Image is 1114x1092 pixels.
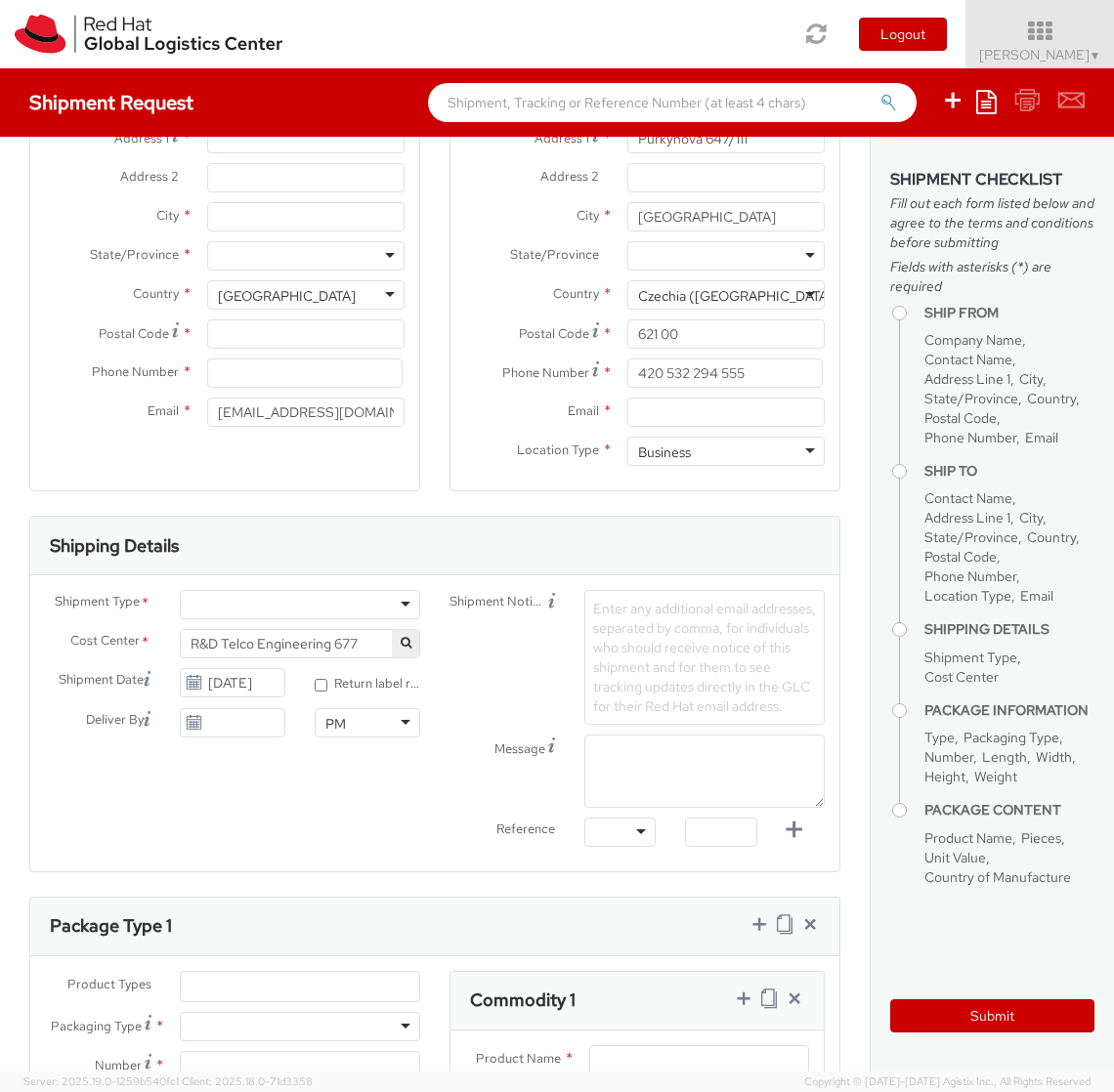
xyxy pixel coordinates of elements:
span: Postal Code [924,548,997,566]
span: Address Line 1 [924,509,1010,526]
h4: Package Information [924,703,1094,718]
h4: Package Content [924,803,1094,818]
span: Number [924,748,973,766]
img: rh-logistics-00dfa346123c4ec078e1.svg [15,15,282,54]
span: Packaging Type [51,1018,142,1034]
span: Email [148,402,179,419]
span: Address 2 [540,168,599,185]
span: Postal Code [924,409,997,427]
span: Fields with asterisks (*) are required [890,257,1094,296]
span: Contact Name [924,489,1012,507]
span: Cost Center [70,632,140,654]
h4: Shipment Request [29,92,193,113]
span: City [156,207,179,224]
span: Phone Number [924,567,1016,585]
span: Cost Center [924,668,999,686]
span: City [577,207,599,224]
span: Email [1025,429,1058,446]
span: Shipment Type [924,649,1017,666]
span: Phone Number [502,364,589,381]
span: Shipment Date [59,671,144,693]
span: State/Province [924,528,1018,546]
div: Czechia ([GEOGRAPHIC_DATA]) [638,286,838,306]
span: Shipment Notification [450,593,548,614]
span: Client: 2025.18.0-71d3358 [182,1074,313,1088]
span: Length [982,748,1027,766]
span: Contact Name [924,351,1012,368]
span: Location Type [517,441,599,458]
span: Email [568,402,599,419]
span: Postal Code [99,325,169,342]
label: Return label required [315,672,420,693]
span: Pieces [1021,829,1061,847]
span: Address 2 [120,168,179,185]
span: Server: 2025.19.0-1259b540fc1 [23,1074,179,1088]
span: Type [924,729,955,746]
h4: Ship To [924,464,1094,479]
span: Shipment Type [55,593,140,615]
span: Country of Manufacture [924,868,1071,886]
span: [PERSON_NAME] [979,46,1101,63]
span: Postal Code [519,325,589,342]
h3: Package Type 1 [50,916,172,936]
span: State/Province [510,246,599,263]
span: Copyright © [DATE]-[DATE] Agistix Inc., All Rights Reserved [804,1074,1091,1090]
span: Product Name [924,829,1012,847]
span: Address 1 [535,130,589,147]
span: Location Type [924,587,1011,605]
span: Country [553,285,599,302]
span: City [1019,370,1043,388]
span: Number [95,1057,142,1073]
div: Business [638,442,691,462]
div: PM [325,714,346,734]
span: Country [1027,390,1076,407]
h3: Shipment Checklist [890,171,1094,189]
span: Country [133,285,179,302]
span: ▼ [1090,48,1101,63]
span: State/Province [90,246,179,263]
input: Return label required [315,679,327,692]
span: Packaging Type [964,729,1059,746]
span: Country [1027,528,1076,546]
span: Message [494,740,545,757]
span: Address 1 [114,130,169,147]
h3: Commodity 1 [470,990,576,1010]
span: Weight [974,768,1017,785]
h3: Shipping Details [50,536,179,556]
span: Reference [496,820,555,837]
span: Company Name [924,331,1022,349]
input: Shipment, Tracking or Reference Number (at least 4 chars) [428,83,917,122]
span: Height [924,768,965,785]
button: Submit [890,999,1094,1032]
span: Unit Value [924,849,986,866]
span: Product Types [67,975,151,991]
span: State/Province [924,390,1018,407]
span: Phone Number [92,363,179,380]
div: [GEOGRAPHIC_DATA] [218,286,356,306]
span: R&D Telco Engineering 677 [191,635,409,652]
h4: Ship From [924,306,1094,320]
span: R&D Telco Engineering 677 [180,629,420,658]
span: Fill out each form listed below and agree to the terms and conditions before submitting [890,193,1094,252]
span: Product Name [476,1049,561,1066]
span: City [1019,509,1043,526]
span: Address Line 1 [924,370,1010,388]
h4: Shipping Details [924,622,1094,637]
span: Enter any additional email addresses, separated by comma, for individuals who should receive noti... [593,600,816,715]
span: Email [1020,587,1053,605]
span: Deliver By [86,711,144,733]
button: Logout [859,18,947,51]
span: Width [1036,748,1072,766]
span: Phone Number [924,429,1016,446]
